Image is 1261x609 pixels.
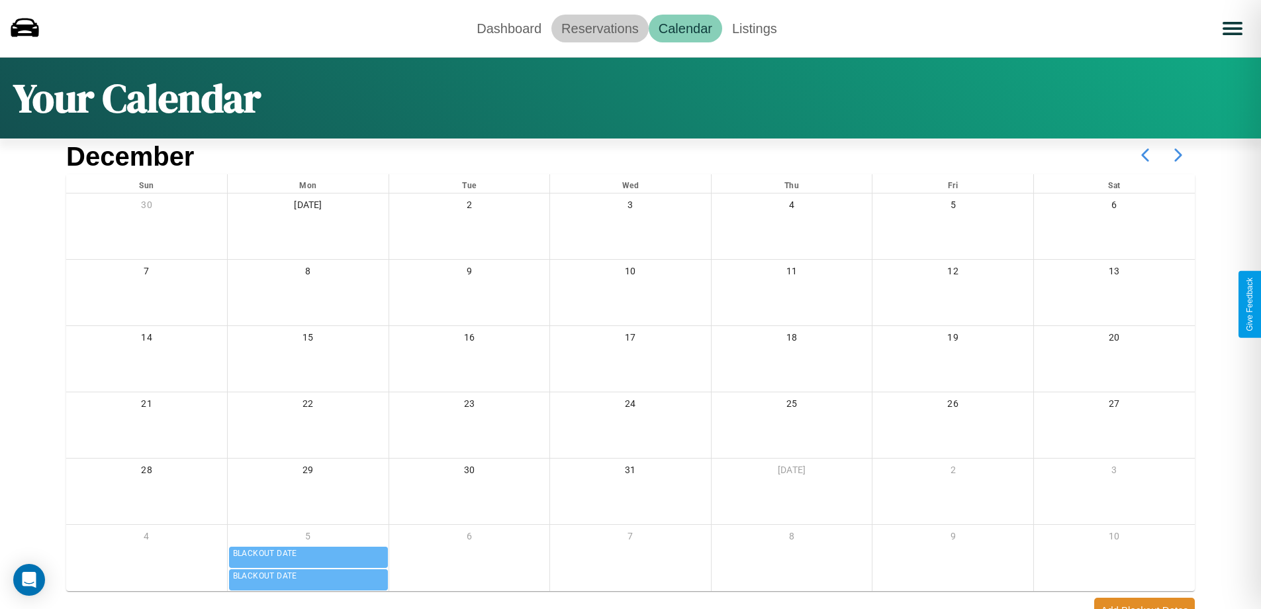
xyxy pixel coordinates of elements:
div: 19 [872,326,1033,353]
div: 30 [389,459,550,486]
div: Tue [389,174,550,193]
div: BLACKOUT DATE [233,547,386,561]
div: [DATE] [712,459,872,486]
div: 9 [389,260,550,287]
div: 18 [712,326,872,353]
div: 3 [1034,459,1195,486]
div: 30 [66,194,227,221]
div: BLACKOUT DATE [233,570,386,583]
div: 31 [550,459,711,486]
a: Dashboard [467,15,551,42]
div: 28 [66,459,227,486]
div: 4 [712,194,872,221]
div: 2 [389,194,550,221]
h2: December [66,142,194,172]
div: 5 [872,194,1033,221]
div: Thu [712,174,872,193]
div: 8 [228,260,389,287]
div: Give Feedback [1245,278,1254,331]
a: Reservations [551,15,649,42]
div: 7 [66,260,227,287]
div: 16 [389,326,550,353]
div: 7 [550,525,711,552]
div: Open Intercom Messenger [13,564,45,596]
div: 4 [66,525,227,552]
div: 23 [389,392,550,419]
div: 5 [228,525,389,552]
div: 20 [1034,326,1195,353]
div: 10 [550,260,711,287]
div: 17 [550,326,711,353]
div: 27 [1034,392,1195,419]
div: Fri [872,174,1033,193]
div: 22 [228,392,389,419]
div: [DATE] [228,194,389,221]
div: Mon [228,174,389,193]
div: Sat [1034,174,1195,193]
div: 3 [550,194,711,221]
div: 21 [66,392,227,419]
div: 25 [712,392,872,419]
div: 12 [872,260,1033,287]
div: 8 [712,525,872,552]
div: 15 [228,326,389,353]
a: Calendar [649,15,722,42]
div: 11 [712,260,872,287]
a: Listings [722,15,787,42]
div: 2 [872,459,1033,486]
div: 29 [228,459,389,486]
div: 13 [1034,260,1195,287]
div: 10 [1034,525,1195,552]
div: 9 [872,525,1033,552]
div: Wed [550,174,711,193]
div: 6 [1034,194,1195,221]
button: Open menu [1214,10,1251,47]
h1: Your Calendar [13,71,261,125]
div: 6 [389,525,550,552]
div: 14 [66,326,227,353]
div: 26 [872,392,1033,419]
div: 24 [550,392,711,419]
div: Sun [66,174,227,193]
